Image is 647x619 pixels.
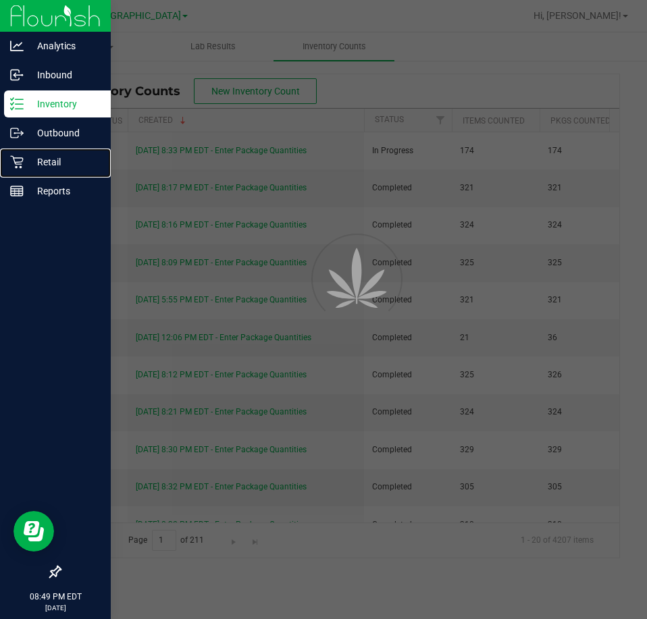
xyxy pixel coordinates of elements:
inline-svg: Inventory [10,97,24,111]
p: 08:49 PM EDT [6,591,105,603]
inline-svg: Outbound [10,126,24,140]
p: Retail [24,154,105,170]
inline-svg: Inbound [10,68,24,82]
p: Inbound [24,67,105,83]
p: Outbound [24,125,105,141]
p: Analytics [24,38,105,54]
iframe: Resource center [14,511,54,551]
p: Reports [24,183,105,199]
inline-svg: Analytics [10,39,24,53]
p: Inventory [24,96,105,112]
inline-svg: Retail [10,155,24,169]
inline-svg: Reports [10,184,24,198]
p: [DATE] [6,603,105,613]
